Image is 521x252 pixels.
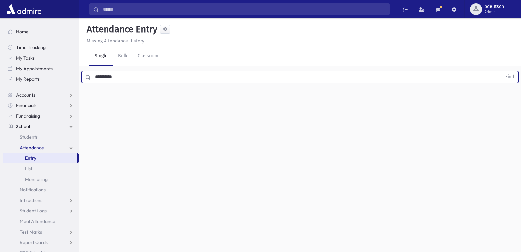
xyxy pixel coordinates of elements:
input: Search [99,3,389,15]
a: Test Marks [3,227,79,237]
span: Home [16,29,29,35]
span: List [25,166,32,172]
span: Test Marks [20,229,42,235]
a: Meal Attendance [3,216,79,227]
a: My Appointments [3,63,79,74]
a: Missing Attendance History [84,38,144,44]
a: My Reports [3,74,79,84]
span: My Appointments [16,66,53,71]
a: Students [3,132,79,142]
span: Students [20,134,38,140]
a: My Tasks [3,53,79,63]
span: My Reports [16,76,40,82]
span: Student Logs [20,208,47,214]
span: School [16,124,30,129]
a: Infractions [3,195,79,206]
span: Attendance [20,145,44,151]
a: Financials [3,100,79,111]
a: Bulk [113,47,132,66]
button: Find [501,71,518,83]
span: bdeutsch [485,4,504,9]
a: Report Cards [3,237,79,248]
a: Time Tracking [3,42,79,53]
span: Meal Attendance [20,218,55,224]
a: Student Logs [3,206,79,216]
a: Classroom [132,47,165,66]
a: School [3,121,79,132]
span: Monitoring [25,176,48,182]
span: Report Cards [20,239,48,245]
span: Entry [25,155,36,161]
h5: Attendance Entry [84,24,157,35]
span: Notifications [20,187,46,193]
span: Accounts [16,92,35,98]
span: Financials [16,102,36,108]
a: Attendance [3,142,79,153]
a: Fundraising [3,111,79,121]
span: My Tasks [16,55,35,61]
a: List [3,163,79,174]
u: Missing Attendance History [87,38,144,44]
span: Infractions [20,197,42,203]
a: Monitoring [3,174,79,184]
span: Admin [485,9,504,14]
a: Entry [3,153,77,163]
span: Fundraising [16,113,40,119]
img: AdmirePro [5,3,43,16]
a: Single [89,47,113,66]
a: Home [3,26,79,37]
span: Time Tracking [16,44,46,50]
a: Notifications [3,184,79,195]
a: Accounts [3,90,79,100]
